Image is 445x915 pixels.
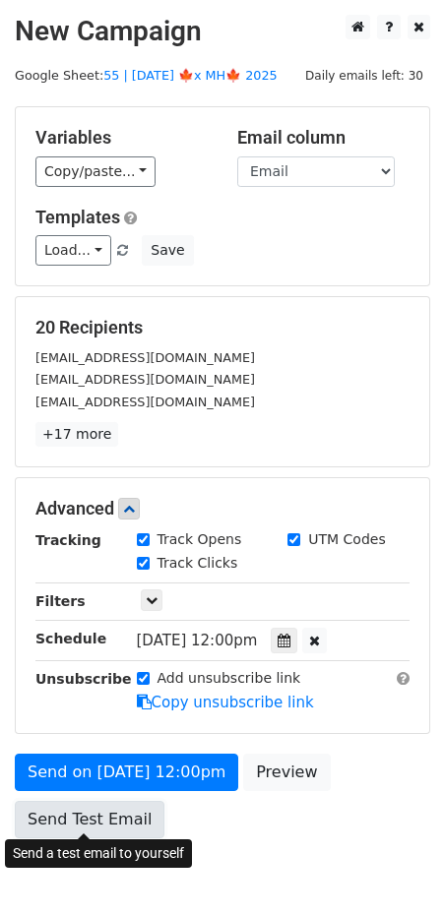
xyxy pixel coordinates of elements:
label: Add unsubscribe link [158,668,301,689]
label: Track Clicks [158,553,238,574]
small: Google Sheet: [15,68,278,83]
a: Daily emails left: 30 [298,68,430,83]
a: Templates [35,207,120,227]
small: [EMAIL_ADDRESS][DOMAIN_NAME] [35,372,255,387]
h5: 20 Recipients [35,317,410,338]
a: 55 | [DATE] 🍁x MH🍁 2025 [103,68,277,83]
a: Send on [DATE] 12:00pm [15,754,238,791]
strong: Schedule [35,631,106,646]
span: Daily emails left: 30 [298,65,430,87]
h2: New Campaign [15,15,430,48]
a: Send Test Email [15,801,164,838]
strong: Tracking [35,532,101,548]
small: [EMAIL_ADDRESS][DOMAIN_NAME] [35,395,255,409]
a: Copy/paste... [35,156,156,187]
h5: Advanced [35,498,410,519]
a: Copy unsubscribe link [137,694,314,711]
a: Load... [35,235,111,266]
strong: Unsubscribe [35,671,132,687]
a: +17 more [35,422,118,447]
a: Preview [243,754,330,791]
strong: Filters [35,593,86,609]
button: Save [142,235,193,266]
small: [EMAIL_ADDRESS][DOMAIN_NAME] [35,350,255,365]
div: Send a test email to yourself [5,839,192,868]
iframe: Chat Widget [347,821,445,915]
label: Track Opens [158,529,242,550]
h5: Email column [237,127,410,149]
h5: Variables [35,127,208,149]
label: UTM Codes [308,529,385,550]
span: [DATE] 12:00pm [137,632,258,649]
